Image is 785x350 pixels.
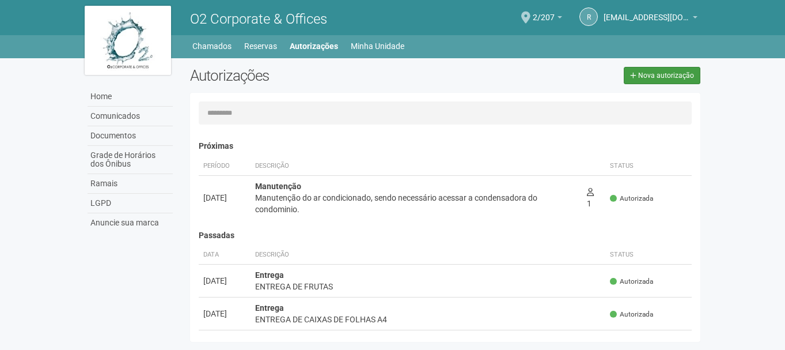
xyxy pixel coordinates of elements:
th: Descrição [251,246,606,265]
span: Autorizada [610,194,653,204]
span: Nova autorização [638,71,694,80]
span: O2 Corporate & Offices [190,11,327,27]
div: Manutenção do ar condicionado, sendo necessário acessar a condensadora do condominio. [255,192,578,215]
a: Anuncie sua marca [88,213,173,232]
a: 2/207 [533,14,562,24]
a: Grade de Horários dos Ônibus [88,146,173,174]
a: Autorizações [290,38,338,54]
span: 1 [587,187,594,208]
a: LGPD [88,194,173,213]
th: Status [605,246,692,265]
div: ENTREGA DE CAIXAS DE FOLHAS A4 [255,314,601,325]
span: Autorizada [610,277,653,287]
h4: Próximas [199,142,692,150]
span: Autorizada [610,310,653,319]
th: Data [199,246,251,265]
h2: Autorizações [190,67,437,84]
div: [DATE] [203,275,246,287]
span: recepcao@benassirio.com.br [604,2,690,22]
th: Status [605,157,692,176]
strong: Manutenção [255,182,301,191]
div: ENTREGA DE FRUTAS [255,281,601,292]
a: Minha Unidade [351,38,404,54]
img: logo.jpg [85,6,171,75]
a: Home [88,87,173,107]
strong: Entrega [255,270,284,280]
a: Nova autorização [624,67,700,84]
a: Chamados [192,38,232,54]
span: 2/207 [533,2,555,22]
div: [DATE] [203,308,246,319]
h4: Passadas [199,231,692,240]
a: Ramais [88,174,173,194]
th: Descrição [251,157,582,176]
strong: Entrega [255,303,284,313]
a: r [579,7,598,26]
a: Reservas [244,38,277,54]
div: [DATE] [203,192,246,204]
th: Período [199,157,251,176]
a: Comunicados [88,107,173,126]
a: Documentos [88,126,173,146]
a: [EMAIL_ADDRESS][DOMAIN_NAME] [604,14,697,24]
